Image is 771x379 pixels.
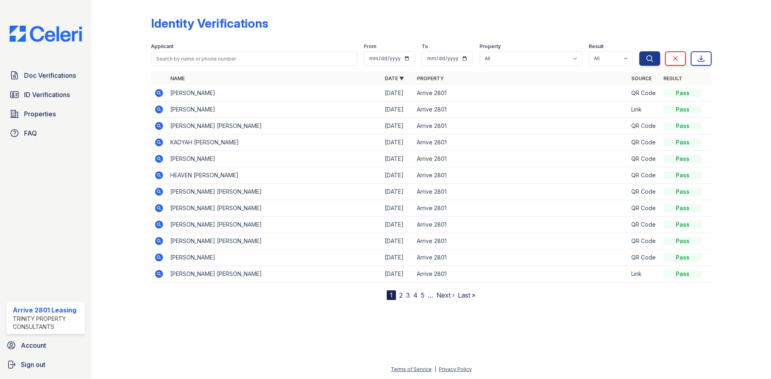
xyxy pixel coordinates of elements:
a: Date ▼ [385,75,404,81]
td: Link [628,101,660,118]
a: Privacy Policy [439,366,472,372]
div: 1 [387,290,396,300]
td: [DATE] [381,167,414,184]
div: Arrive 2801 Leasing [13,305,82,315]
td: HEAVEN [PERSON_NAME] [167,167,381,184]
td: [PERSON_NAME] [PERSON_NAME] [167,200,381,217]
td: Arrive 2801 [414,266,628,282]
td: QR Code [628,167,660,184]
td: Arrive 2801 [414,101,628,118]
td: Arrive 2801 [414,118,628,134]
td: Arrive 2801 [414,217,628,233]
div: Pass [663,155,702,163]
td: Arrive 2801 [414,249,628,266]
div: Pass [663,204,702,212]
a: Property [417,75,444,81]
td: Link [628,266,660,282]
td: KADYAH [PERSON_NAME] [167,134,381,151]
a: Properties [6,106,85,122]
td: [PERSON_NAME] [167,151,381,167]
a: 5 [421,291,424,299]
input: Search by name or phone number [151,51,357,66]
td: [DATE] [381,249,414,266]
a: 4 [413,291,418,299]
div: Pass [663,89,702,97]
td: Arrive 2801 [414,167,628,184]
td: [DATE] [381,233,414,249]
label: Property [479,43,501,50]
td: [PERSON_NAME] [PERSON_NAME] [167,184,381,200]
a: Doc Verifications [6,67,85,83]
label: Result [589,43,604,50]
div: Pass [663,138,702,146]
label: To [422,43,428,50]
a: Sign out [3,357,88,373]
td: [PERSON_NAME] [PERSON_NAME] [167,118,381,134]
td: [DATE] [381,134,414,151]
td: [DATE] [381,184,414,200]
div: Pass [663,237,702,245]
a: ID Verifications [6,87,85,103]
span: Sign out [21,360,45,369]
span: Properties [24,109,56,119]
td: QR Code [628,151,660,167]
span: Doc Verifications [24,71,76,80]
span: ID Verifications [24,90,70,99]
td: Arrive 2801 [414,151,628,167]
td: [DATE] [381,266,414,282]
td: Arrive 2801 [414,134,628,151]
a: Name [170,75,185,81]
td: Arrive 2801 [414,85,628,101]
div: Identity Verifications [151,16,268,30]
div: Pass [663,105,702,113]
td: QR Code [628,217,660,233]
td: [DATE] [381,200,414,217]
td: [DATE] [381,118,414,134]
a: Terms of Service [391,366,432,372]
td: Arrive 2801 [414,184,628,200]
div: Pass [663,253,702,261]
span: Account [21,340,46,350]
td: [DATE] [381,151,414,167]
span: FAQ [24,128,37,138]
td: [PERSON_NAME] [PERSON_NAME] [167,266,381,282]
div: Trinity Property Consultants [13,315,82,331]
div: | [434,366,436,372]
div: Pass [663,221,702,229]
label: From [364,43,376,50]
td: [PERSON_NAME] [167,249,381,266]
td: [DATE] [381,217,414,233]
td: QR Code [628,85,660,101]
span: … [428,290,433,300]
td: [DATE] [381,101,414,118]
td: QR Code [628,184,660,200]
td: [PERSON_NAME] [PERSON_NAME] [167,233,381,249]
a: 2 [399,291,403,299]
td: [PERSON_NAME] [167,101,381,118]
div: Pass [663,270,702,278]
td: [DATE] [381,85,414,101]
div: Pass [663,122,702,130]
a: Next › [436,291,455,299]
td: QR Code [628,200,660,217]
td: QR Code [628,249,660,266]
a: Source [631,75,652,81]
div: Pass [663,188,702,196]
a: Last » [458,291,475,299]
td: Arrive 2801 [414,200,628,217]
a: FAQ [6,125,85,141]
td: [PERSON_NAME] [PERSON_NAME] [167,217,381,233]
td: QR Code [628,118,660,134]
td: QR Code [628,233,660,249]
img: CE_Logo_Blue-a8612792a0a2168367f1c8372b55b34899dd931a85d93a1a3d3e32e68fde9ad4.png [3,26,88,42]
a: 3 [406,291,410,299]
td: Arrive 2801 [414,233,628,249]
div: Pass [663,171,702,179]
label: Applicant [151,43,173,50]
a: Account [3,337,88,353]
td: QR Code [628,134,660,151]
a: Result [663,75,682,81]
td: [PERSON_NAME] [167,85,381,101]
